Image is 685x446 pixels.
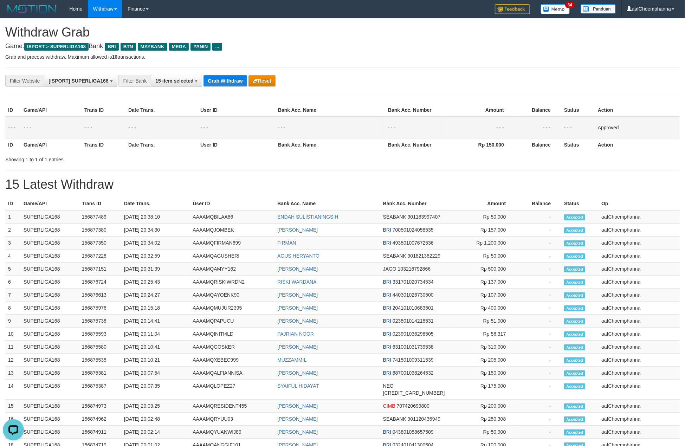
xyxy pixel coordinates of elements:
[138,43,167,51] span: MAYBANK
[516,224,561,237] td: -
[277,403,318,409] a: [PERSON_NAME]
[121,263,190,276] td: [DATE] 20:31:39
[564,305,585,311] span: Accepted
[595,104,680,117] th: Action
[5,380,21,400] td: 14
[516,210,561,224] td: -
[449,413,517,426] td: Rp 250,308
[121,302,190,315] td: [DATE] 20:15:18
[398,266,431,272] span: Copy 103216792866 to clipboard
[383,214,406,220] span: SEABANK
[121,210,190,224] td: [DATE] 20:38:10
[5,413,21,426] td: 16
[449,224,517,237] td: Rp 157,000
[5,328,21,341] td: 10
[595,138,680,151] th: Action
[383,390,445,396] span: Copy 5859459223534313 to clipboard
[599,400,680,413] td: aafChoemphanna
[21,138,82,151] th: Game/API
[79,400,121,413] td: 156874973
[564,253,585,259] span: Accepted
[79,302,121,315] td: 156875976
[516,289,561,302] td: -
[495,4,530,14] img: Feedback.jpg
[121,197,190,210] th: Date Trans.
[408,416,440,422] span: Copy 901120436949 to clipboard
[5,289,21,302] td: 7
[599,289,680,302] td: aafChoemphanna
[5,302,21,315] td: 8
[21,367,79,380] td: SUPERLIGA168
[408,214,440,220] span: Copy 901183997407 to clipboard
[121,367,190,380] td: [DATE] 20:07:54
[21,197,79,210] th: Game/API
[599,197,680,210] th: Op
[383,253,406,259] span: SEABANK
[190,341,274,354] td: AAAAMQGOSKER
[599,276,680,289] td: aafChoemphanna
[564,227,585,233] span: Accepted
[449,210,517,224] td: Rp 50,000
[385,117,444,138] td: - - -
[380,197,449,210] th: Bank Acc. Number
[564,266,585,272] span: Accepted
[5,341,21,354] td: 11
[21,237,79,250] td: SUPERLIGA168
[5,263,21,276] td: 5
[595,117,680,138] td: Approved
[21,117,82,138] td: - - -
[79,263,121,276] td: 156877151
[516,367,561,380] td: -
[397,403,429,409] span: Copy 707420699800 to clipboard
[190,426,274,439] td: AAAAMQYUANWIJ89
[599,413,680,426] td: aafChoemphanna
[449,197,517,210] th: Amount
[516,197,561,210] th: Balance
[383,279,391,285] span: BRI
[516,302,561,315] td: -
[79,328,121,341] td: 156875593
[190,413,274,426] td: AAAAMQRYUU03
[444,104,515,117] th: Amount
[516,315,561,328] td: -
[79,315,121,328] td: 156875738
[21,341,79,354] td: SUPERLIGA168
[121,354,190,367] td: [DATE] 20:10:21
[564,344,585,350] span: Accepted
[5,75,44,87] div: Filter Website
[5,210,21,224] td: 1
[561,104,595,117] th: Status
[515,138,561,151] th: Balance
[408,253,440,259] span: Copy 901821362229 to clipboard
[449,354,517,367] td: Rp 205,000
[190,237,274,250] td: AAAAMQFIRMAN699
[21,413,79,426] td: SUPERLIGA168
[121,237,190,250] td: [DATE] 20:34:02
[383,331,391,337] span: BRI
[79,250,121,263] td: 156877228
[5,400,21,413] td: 15
[21,224,79,237] td: SUPERLIGA168
[274,197,380,210] th: Bank Acc. Name
[449,276,517,289] td: Rp 137,000
[516,354,561,367] td: -
[564,279,585,285] span: Accepted
[564,357,585,363] span: Accepted
[599,328,680,341] td: aafChoemphanna
[599,426,680,439] td: aafChoemphanna
[449,426,517,439] td: Rp 50,900
[277,318,318,324] a: [PERSON_NAME]
[277,253,319,259] a: AGUS HERYANTO
[5,197,21,210] th: ID
[190,250,274,263] td: AAAAMQAGUSHERI
[599,367,680,380] td: aafChoemphanna
[125,138,198,151] th: Date Trans.
[599,224,680,237] td: aafChoemphanna
[121,400,190,413] td: [DATE] 20:03:25
[5,153,280,163] div: Showing 1 to 1 of 1 entries
[121,224,190,237] td: [DATE] 20:34:30
[393,344,434,350] span: Copy 631001031739538 to clipboard
[599,210,680,224] td: aafChoemphanna
[190,315,274,328] td: AAAAMQPAPUCU
[515,117,561,138] td: - - -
